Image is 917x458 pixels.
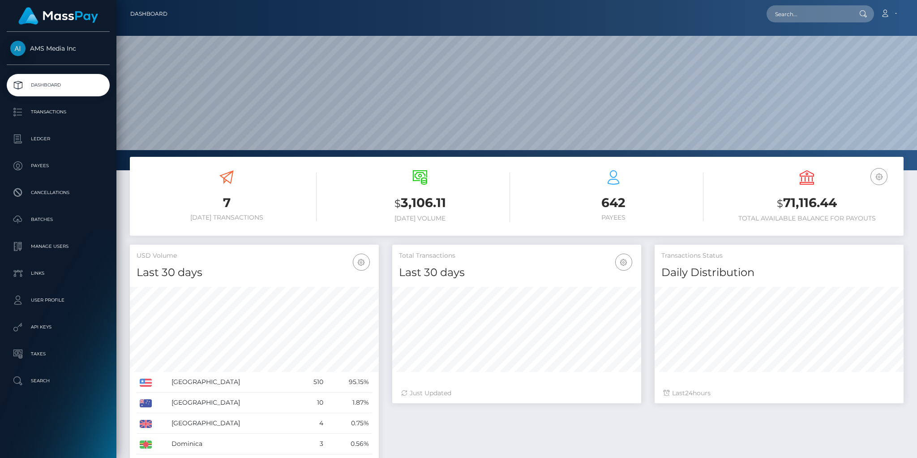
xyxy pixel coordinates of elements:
[7,289,110,311] a: User Profile
[399,251,634,260] h5: Total Transactions
[523,214,703,221] h6: Payees
[298,434,326,454] td: 3
[394,197,401,210] small: $
[330,215,510,222] h6: [DATE] Volume
[7,235,110,258] a: Manage Users
[10,159,106,173] p: Payees
[399,265,634,281] h4: Last 30 days
[7,155,110,177] a: Payees
[717,194,897,212] h3: 71,116.44
[7,101,110,123] a: Transactions
[137,194,317,212] h3: 7
[523,194,703,212] h3: 642
[7,181,110,204] a: Cancellations
[137,214,317,221] h6: [DATE] Transactions
[767,5,851,22] input: Search...
[10,132,106,146] p: Ledger
[10,320,106,334] p: API Keys
[130,4,167,23] a: Dashboard
[140,441,152,449] img: DM.png
[137,251,372,260] h5: USD Volume
[7,128,110,150] a: Ledger
[7,74,110,96] a: Dashboard
[777,197,783,210] small: $
[10,347,106,361] p: Taxes
[7,343,110,365] a: Taxes
[10,294,106,307] p: User Profile
[18,7,98,25] img: MassPay Logo
[664,389,895,398] div: Last hours
[7,316,110,338] a: API Keys
[661,251,897,260] h5: Transactions Status
[7,370,110,392] a: Search
[10,213,106,226] p: Batches
[7,262,110,285] a: Links
[10,374,106,388] p: Search
[10,267,106,280] p: Links
[7,44,110,52] span: AMS Media Inc
[330,194,510,212] h3: 3,106.11
[661,265,897,281] h4: Daily Distribution
[10,105,106,119] p: Transactions
[10,186,106,199] p: Cancellations
[7,208,110,231] a: Batches
[10,41,26,56] img: AMS Media Inc
[168,434,298,454] td: Dominica
[137,265,372,281] h4: Last 30 days
[10,240,106,253] p: Manage Users
[326,434,372,454] td: 0.56%
[10,78,106,92] p: Dashboard
[717,215,897,222] h6: Total Available Balance for Payouts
